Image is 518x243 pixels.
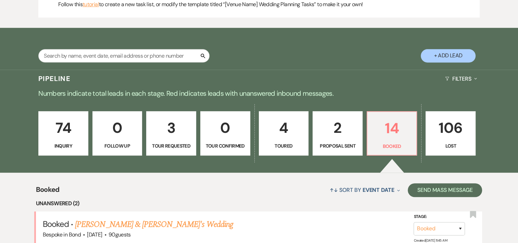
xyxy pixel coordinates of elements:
p: 106 [430,116,471,139]
p: Booked [371,142,413,150]
button: + Add Lead [421,49,476,62]
p: Numbers indicate total leads in each stage. Red indicates leads with unanswered inbound messages. [13,88,506,99]
span: Created: [DATE] 11:45 AM [414,238,447,243]
a: 2Proposal Sent [313,111,363,156]
p: Inquiry [43,142,84,150]
p: Toured [263,142,304,150]
p: Tour Requested [151,142,192,150]
li: Unanswered (2) [36,199,482,208]
span: Booked [36,184,60,199]
a: 4Toured [259,111,309,156]
label: Stage: [414,213,465,221]
p: 74 [43,116,84,139]
p: Proposal Sent [317,142,358,150]
a: 14Booked [367,111,417,156]
p: 0 [205,116,246,139]
a: [PERSON_NAME] & [PERSON_NAME]'s Wedding [75,218,233,231]
span: 90 guests [109,231,131,238]
p: Lost [430,142,471,150]
span: Event Date [363,186,394,194]
p: 2 [317,116,358,139]
a: 0Tour Confirmed [200,111,250,156]
span: [DATE] [87,231,102,238]
button: Filters [442,70,480,88]
a: 106Lost [426,111,476,156]
button: Send Mass Message [408,183,482,197]
button: Sort By Event Date [327,181,402,199]
a: 3Tour Requested [146,111,196,156]
a: 74Inquiry [38,111,88,156]
span: Bespoke in Bond [43,231,81,238]
p: 4 [263,116,304,139]
p: Follow Up [97,142,138,150]
h3: Pipeline [38,74,71,83]
span: Booked [43,219,69,229]
p: 14 [371,117,413,140]
a: 0Follow Up [92,111,142,156]
p: 0 [97,116,138,139]
p: Tour Confirmed [205,142,246,150]
input: Search by name, event date, email address or phone number [38,49,210,62]
span: ↑↓ [330,186,338,194]
p: 3 [151,116,192,139]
